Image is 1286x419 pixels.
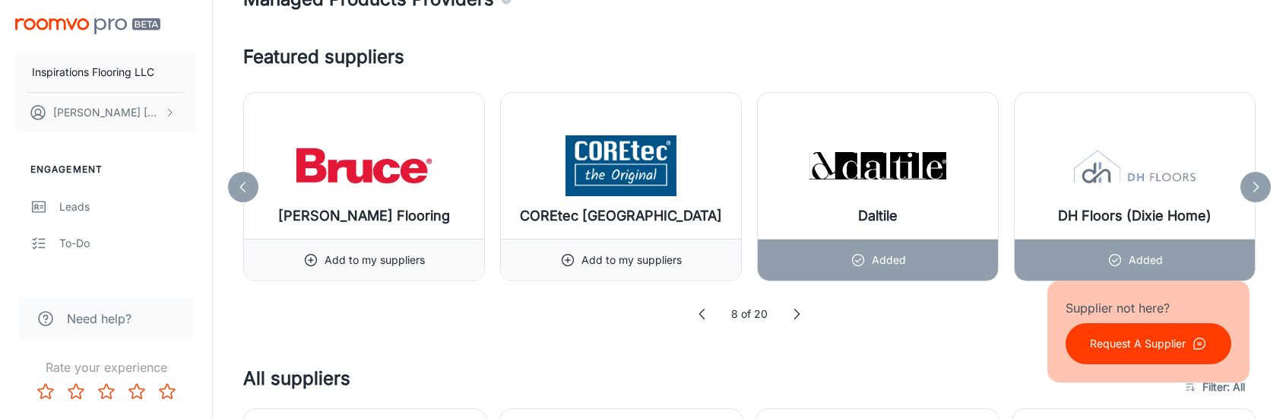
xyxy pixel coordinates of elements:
button: Rate 1 star [30,376,61,407]
p: Supplier not here? [1066,299,1231,317]
p: Add to my suppliers [581,252,682,268]
img: DH Floors (Dixie Home) [1066,135,1203,196]
button: Rate 3 star [91,376,122,407]
h6: COREtec [GEOGRAPHIC_DATA] [520,205,722,227]
h6: DH Floors (Dixie Home) [1058,205,1212,227]
p: Add to my suppliers [325,252,425,268]
span: : All [1227,378,1245,396]
p: Inspirations Flooring LLC [32,64,154,81]
button: Inspirations Flooring LLC [15,52,197,92]
p: Added [872,252,906,268]
div: Leads [59,198,197,215]
p: Rate your experience [12,358,200,376]
img: Bruce Flooring [296,135,432,196]
button: Rate 5 star [152,376,182,407]
h6: Daltile [858,205,898,227]
h4: Featured suppliers [243,43,1256,71]
div: To-do [59,235,197,252]
p: [PERSON_NAME] [PERSON_NAME] [53,104,160,121]
p: Request A Supplier [1090,335,1186,352]
p: 8 of 20 [731,306,768,322]
h6: [PERSON_NAME] Flooring [278,205,450,227]
p: Added [1129,252,1163,268]
button: [PERSON_NAME] [PERSON_NAME] [15,93,197,132]
button: Request A Supplier [1066,323,1231,364]
span: Need help? [67,309,131,328]
button: Rate 4 star [122,376,152,407]
h4: All suppliers [243,365,1177,408]
img: Roomvo PRO Beta [15,18,160,34]
span: Filter [1202,378,1245,396]
img: Daltile [809,135,946,196]
img: COREtec North America [553,135,689,196]
button: Rate 2 star [61,376,91,407]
